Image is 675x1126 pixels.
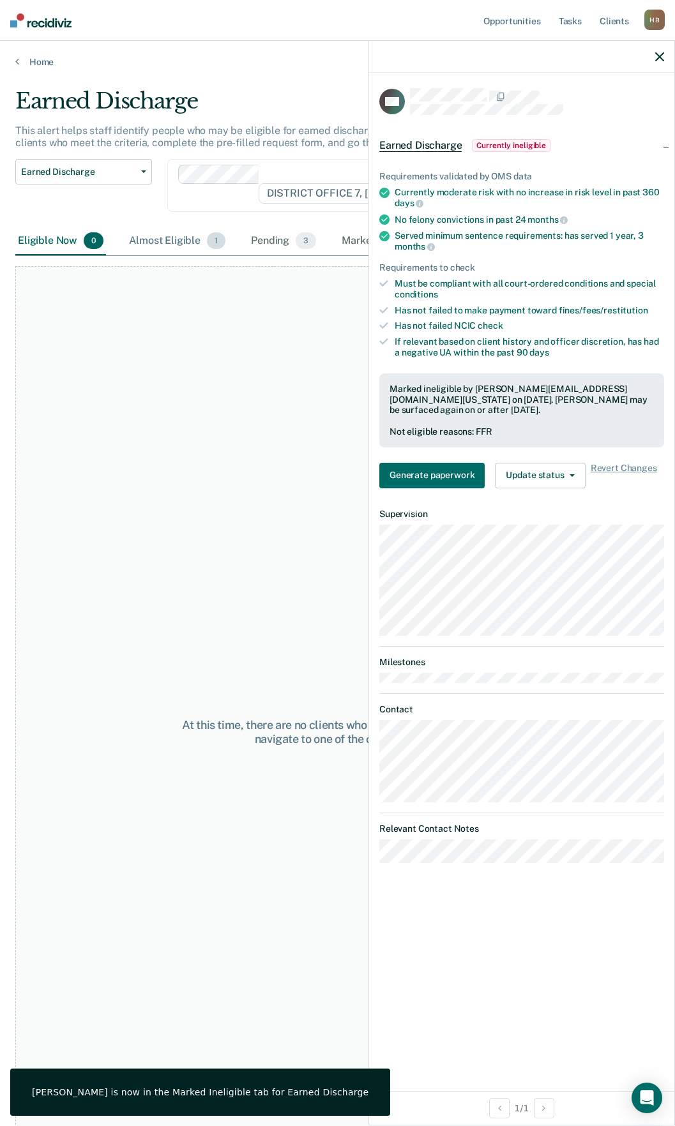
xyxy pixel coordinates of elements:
[21,167,136,177] span: Earned Discharge
[207,232,225,249] span: 1
[379,171,664,182] div: Requirements validated by OMS data
[379,262,664,273] div: Requirements to check
[177,718,499,746] div: At this time, there are no clients who are Eligible Now. Please navigate to one of the other tabs.
[10,13,72,27] img: Recidiviz
[369,125,674,166] div: Earned DischargeCurrently ineligible
[395,289,438,299] span: conditions
[495,463,585,488] button: Update status
[84,232,103,249] span: 0
[379,139,462,152] span: Earned Discharge
[478,320,503,331] span: check
[15,56,660,68] a: Home
[527,214,568,225] span: months
[259,183,543,204] span: DISTRICT OFFICE 7, [US_STATE][GEOGRAPHIC_DATA]
[339,227,453,255] div: Marked Ineligible
[529,347,549,357] span: days
[395,305,664,316] div: Has not failed to make payment toward
[32,1086,368,1098] div: [PERSON_NAME] is now in the Marked Ineligible tab for Earned Discharge
[395,336,664,358] div: If relevant based on client history and officer discretion, has had a negative UA within the past 90
[126,227,228,255] div: Almost Eligible
[296,232,316,249] span: 3
[379,509,664,520] dt: Supervision
[395,320,664,331] div: Has not failed NCIC
[489,1098,510,1118] button: Previous Opportunity
[15,227,106,255] div: Eligible Now
[395,187,664,209] div: Currently moderate risk with no increase in risk level in past 360
[534,1098,554,1118] button: Next Opportunity
[390,426,654,437] div: Not eligible reasons: FFR
[395,278,664,300] div: Must be compliant with all court-ordered conditions and special
[395,230,664,252] div: Served minimum sentence requirements: has served 1 year, 3
[379,823,664,834] dt: Relevant Contact Notes
[395,214,664,225] div: No felony convictions in past 24
[15,88,623,124] div: Earned Discharge
[395,198,423,208] span: days
[379,463,485,488] button: Generate paperwork
[472,139,550,152] span: Currently ineligible
[379,463,490,488] a: Navigate to form link
[15,124,613,149] p: This alert helps staff identify people who may be eligible for earned discharge based on IDOC’s c...
[395,241,435,251] span: months
[369,1091,674,1125] div: 1 / 1
[559,305,648,315] span: fines/fees/restitution
[379,657,664,668] dt: Milestones
[379,704,664,715] dt: Contact
[390,384,654,416] div: Marked ineligible by [PERSON_NAME][EMAIL_ADDRESS][DOMAIN_NAME][US_STATE] on [DATE]. [PERSON_NAME]...
[591,463,657,488] span: Revert Changes
[248,227,319,255] div: Pending
[632,1083,662,1113] div: Open Intercom Messenger
[644,10,665,30] div: H B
